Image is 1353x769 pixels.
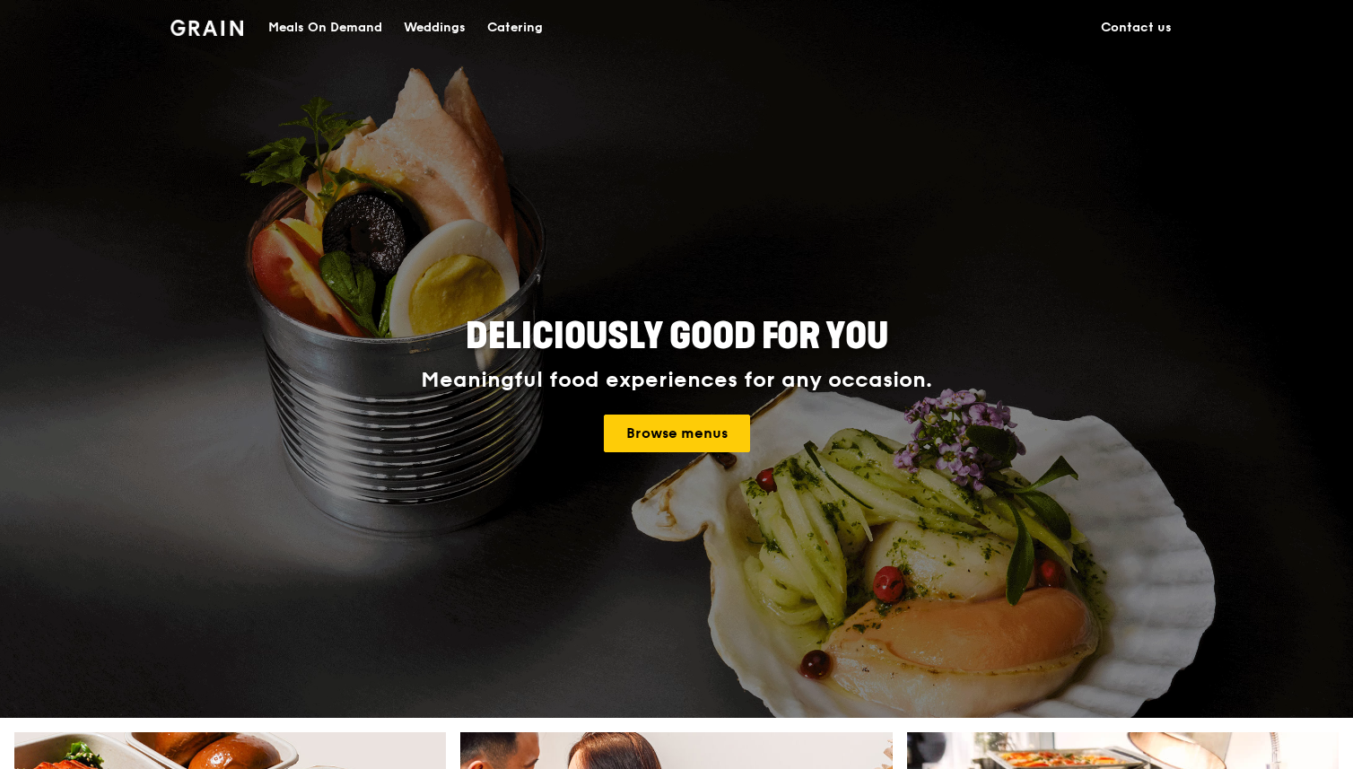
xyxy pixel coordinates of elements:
[466,315,888,358] span: Deliciously good for you
[604,415,750,452] a: Browse menus
[487,1,543,55] div: Catering
[170,20,243,36] img: Grain
[404,1,466,55] div: Weddings
[1090,1,1183,55] a: Contact us
[393,1,476,55] a: Weddings
[268,1,382,55] div: Meals On Demand
[354,368,999,393] div: Meaningful food experiences for any occasion.
[476,1,554,55] a: Catering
